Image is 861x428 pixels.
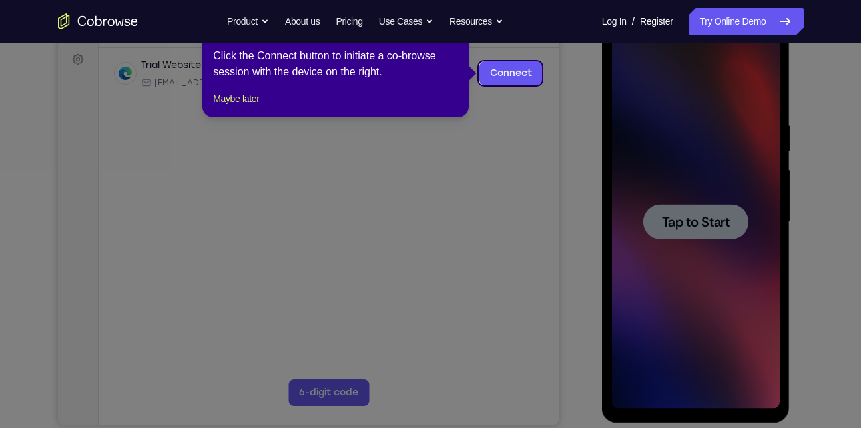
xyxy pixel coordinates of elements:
button: Use Cases [379,8,433,35]
a: Go to the home page [58,13,138,29]
label: demo_id [264,44,306,57]
span: +11 more [338,99,372,110]
button: Refresh [469,40,490,61]
h1: Connect [51,8,124,29]
div: Open device details [41,70,501,121]
button: Product [227,8,269,35]
a: Connect [422,83,485,107]
div: Trial Website [83,81,143,94]
a: Connect [8,8,32,32]
a: Pricing [336,8,362,35]
span: web@example.com [97,99,240,110]
button: Maybe later [213,91,259,107]
span: Cobrowse demo [261,99,330,110]
div: Online [148,82,183,93]
input: Filter devices... [75,44,243,57]
a: Try Online Demo [689,8,803,35]
label: Email [398,44,422,57]
div: Click the Connect button to initiate a co-browse session with the device on the right. [213,48,458,80]
button: 6-digit code [230,401,311,428]
a: Settings [8,69,32,93]
div: App [248,99,330,110]
a: Log In [602,8,627,35]
button: Tap to Start [41,179,146,214]
a: Sessions [8,39,32,63]
a: Register [640,8,673,35]
span: Tap to Start [60,190,128,203]
div: New devices found. [150,86,152,89]
a: About us [285,8,320,35]
span: / [632,13,635,29]
div: Email [83,99,240,110]
button: Resources [449,8,503,35]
